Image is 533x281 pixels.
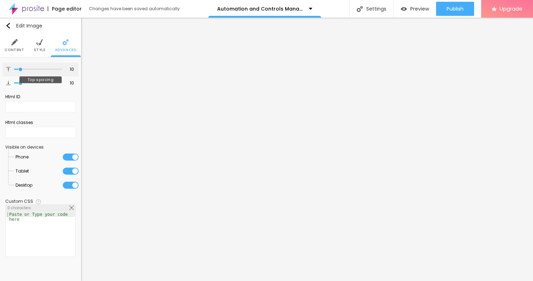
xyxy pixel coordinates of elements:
img: Icone [11,39,18,45]
img: Icone [62,39,69,45]
span: Advanced [55,48,76,52]
div: Page editor [48,6,82,11]
button: Preview [394,2,436,16]
img: Icone [36,39,43,45]
span: Desktop [16,178,32,192]
img: Icone [6,81,11,85]
img: Icone [5,23,11,29]
img: Icone [357,6,363,12]
div: Visible on devices [5,145,76,149]
div: 0 characters [6,205,75,212]
div: Custom CSS [5,199,33,204]
div: Html ID [5,94,76,100]
div: Html classes [5,119,76,126]
img: Icone [6,67,11,71]
span: Preview [410,6,429,12]
p: Automation and Controls Manager [217,6,304,11]
span: Upgrade [500,6,522,12]
span: Tablet [16,164,29,178]
div: Changes have been saved automatically [89,7,180,11]
img: Icone [36,199,41,204]
img: view-1.svg [401,6,407,12]
img: Icone [69,206,74,210]
span: Phone [16,150,29,164]
iframe: Editor [81,18,533,281]
div: Paste or Type your code here [6,212,75,222]
button: Publish [436,2,474,16]
span: Style [34,48,45,52]
div: Edit Image [5,23,42,29]
span: Content [5,48,24,52]
span: Publish [447,6,464,12]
